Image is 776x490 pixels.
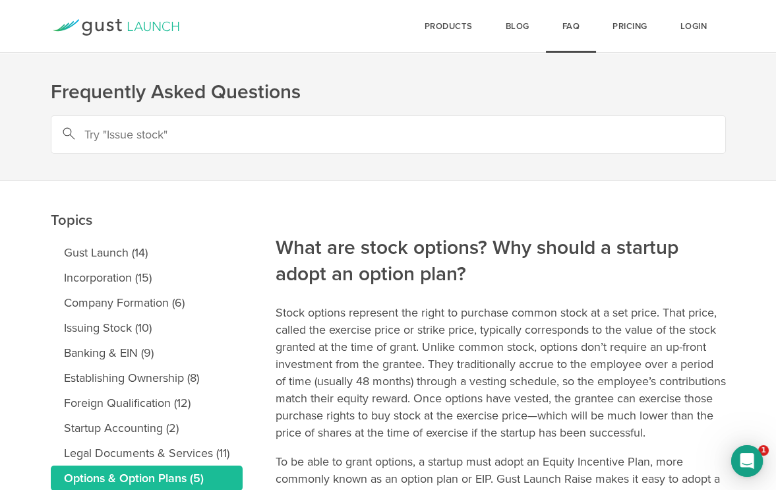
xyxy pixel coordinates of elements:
p: Stock options represent the right to purchase common stock at a set price. That price, called the... [276,304,726,441]
h2: What are stock options? Why should a startup adopt an option plan? [276,146,726,288]
a: Legal Documents & Services (11) [51,441,243,466]
a: Company Formation (6) [51,290,243,315]
a: Gust Launch (14) [51,240,243,265]
h1: Frequently Asked Questions [51,79,726,106]
a: Foreign Qualification (12) [51,390,243,415]
a: Establishing Ownership (8) [51,365,243,390]
a: Issuing Stock (10) [51,315,243,340]
a: Startup Accounting (2) [51,415,243,441]
div: Open Intercom Messenger [731,445,763,477]
input: Try "Issue stock" [51,115,726,154]
a: Incorporation (15) [51,265,243,290]
span: 1 [758,445,769,456]
a: Banking & EIN (9) [51,340,243,365]
h2: Topics [51,118,243,233]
